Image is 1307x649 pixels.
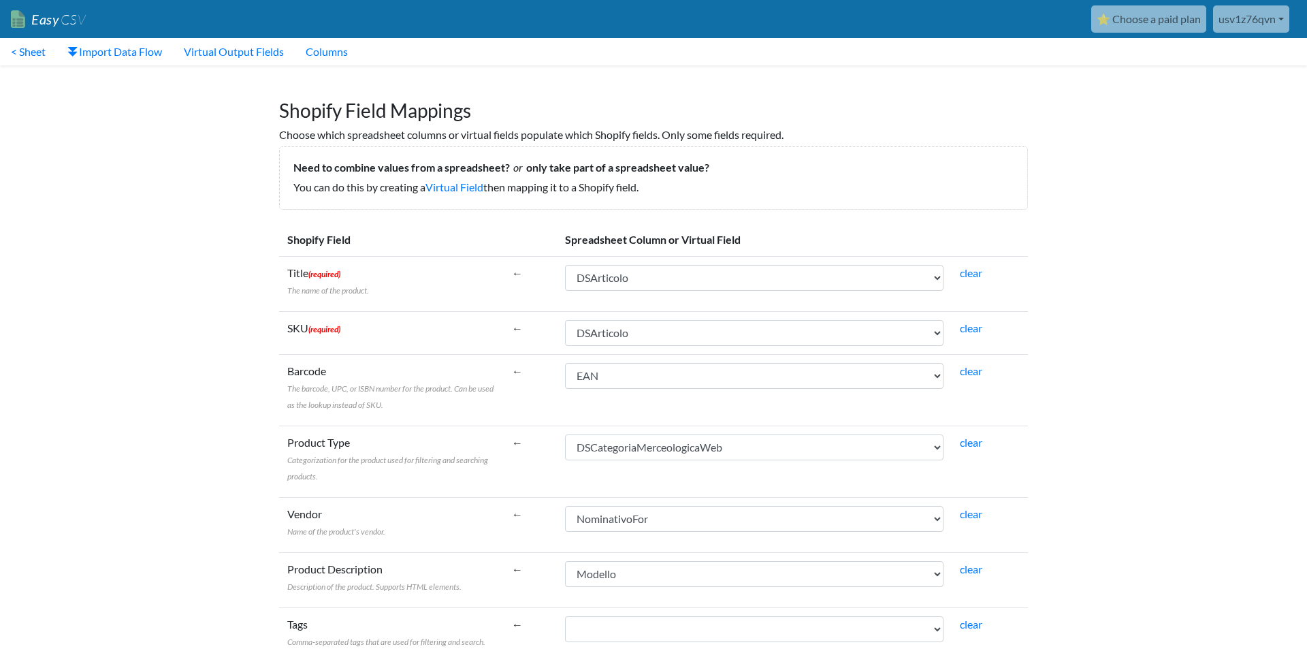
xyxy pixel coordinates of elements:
[308,324,340,334] span: (required)
[287,582,462,592] span: Description of the product. Supports HTML elements.
[960,507,982,520] a: clear
[287,455,488,481] span: Categorization for the product used for filtering and searching products.
[557,223,1028,257] th: Spreadsheet Column or Virtual Field
[504,311,557,354] td: ←
[504,497,557,552] td: ←
[287,363,496,412] label: Barcode
[287,506,385,539] label: Vendor
[287,526,385,537] span: Name of the product's vendor.
[279,223,504,257] th: Shopify Field
[287,616,485,649] label: Tags
[57,38,173,65] a: Import Data Flow
[504,552,557,607] td: ←
[960,618,982,631] a: clear
[504,426,557,497] td: ←
[287,320,340,336] label: SKU
[287,434,496,484] label: Product Type
[308,269,340,279] span: (required)
[504,354,557,426] td: ←
[59,11,86,28] span: CSV
[173,38,295,65] a: Virtual Output Fields
[1213,5,1289,33] a: usv1z76qvn
[293,179,1014,195] p: You can do this by creating a then mapping it to a Shopify field.
[287,285,369,296] span: The name of the product.
[279,86,1028,123] h1: Shopify Field Mappings
[1091,5,1206,33] a: ⭐ Choose a paid plan
[295,38,359,65] a: Columns
[11,5,86,33] a: EasyCSV
[504,256,557,311] td: ←
[287,637,485,647] span: Comma-separated tags that are used for filtering and search.
[960,321,982,334] a: clear
[960,266,982,279] a: clear
[287,383,494,410] span: The barcode, UPC, or ISBN number for the product. Can be used as the lookup instead of SKU.
[287,561,462,594] label: Product Description
[960,563,982,575] a: clear
[279,128,1028,141] h6: Choose which spreadsheet columns or virtual fields populate which Shopify fields. Only some field...
[425,180,483,193] a: Virtual Field
[510,161,526,174] i: or
[960,364,982,377] a: clear
[293,161,1014,174] h5: Need to combine values from a spreadsheet? only take part of a spreadsheet value?
[960,436,982,449] a: clear
[287,265,369,298] label: Title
